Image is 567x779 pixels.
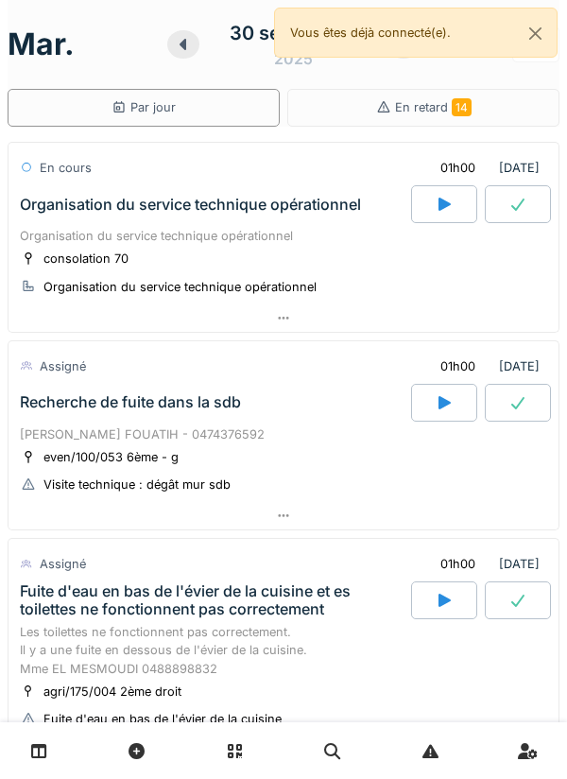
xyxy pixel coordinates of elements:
[20,623,547,678] div: Les toilettes ne fonctionnent pas correctement. Il y a une fuite en dessous de l'évier de la cuis...
[40,555,86,573] div: Assigné
[43,278,317,296] div: Organisation du service technique opérationnel
[20,196,361,214] div: Organisation du service technique opérationnel
[40,159,92,177] div: En cours
[395,100,472,114] span: En retard
[440,357,475,375] div: 01h00
[8,26,75,62] h1: mar.
[514,9,557,59] button: Close
[424,546,547,581] div: [DATE]
[20,582,407,618] div: Fuite d'eau en bas de l'évier de la cuisine et es toilettes ne fonctionnent pas correctement
[440,555,475,573] div: 01h00
[424,349,547,384] div: [DATE]
[424,150,547,185] div: [DATE]
[43,250,129,268] div: consolation 70
[20,425,547,443] div: [PERSON_NAME] FOUATIH - 0474376592
[274,8,558,58] div: Vous êtes déjà connecté(e).
[20,227,547,245] div: Organisation du service technique opérationnel
[43,683,181,701] div: agri/175/004 2ème droit
[20,393,241,411] div: Recherche de fuite dans la sdb
[43,710,282,728] div: Fuite d'eau en bas de l'évier de la cuisine
[43,448,179,466] div: even/100/053 6ème - g
[43,476,231,493] div: Visite technique : dégât mur sdb
[440,159,475,177] div: 01h00
[274,47,313,70] div: 2025
[230,19,357,47] div: 30 septembre
[452,98,472,116] span: 14
[40,357,86,375] div: Assigné
[112,98,176,116] div: Par jour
